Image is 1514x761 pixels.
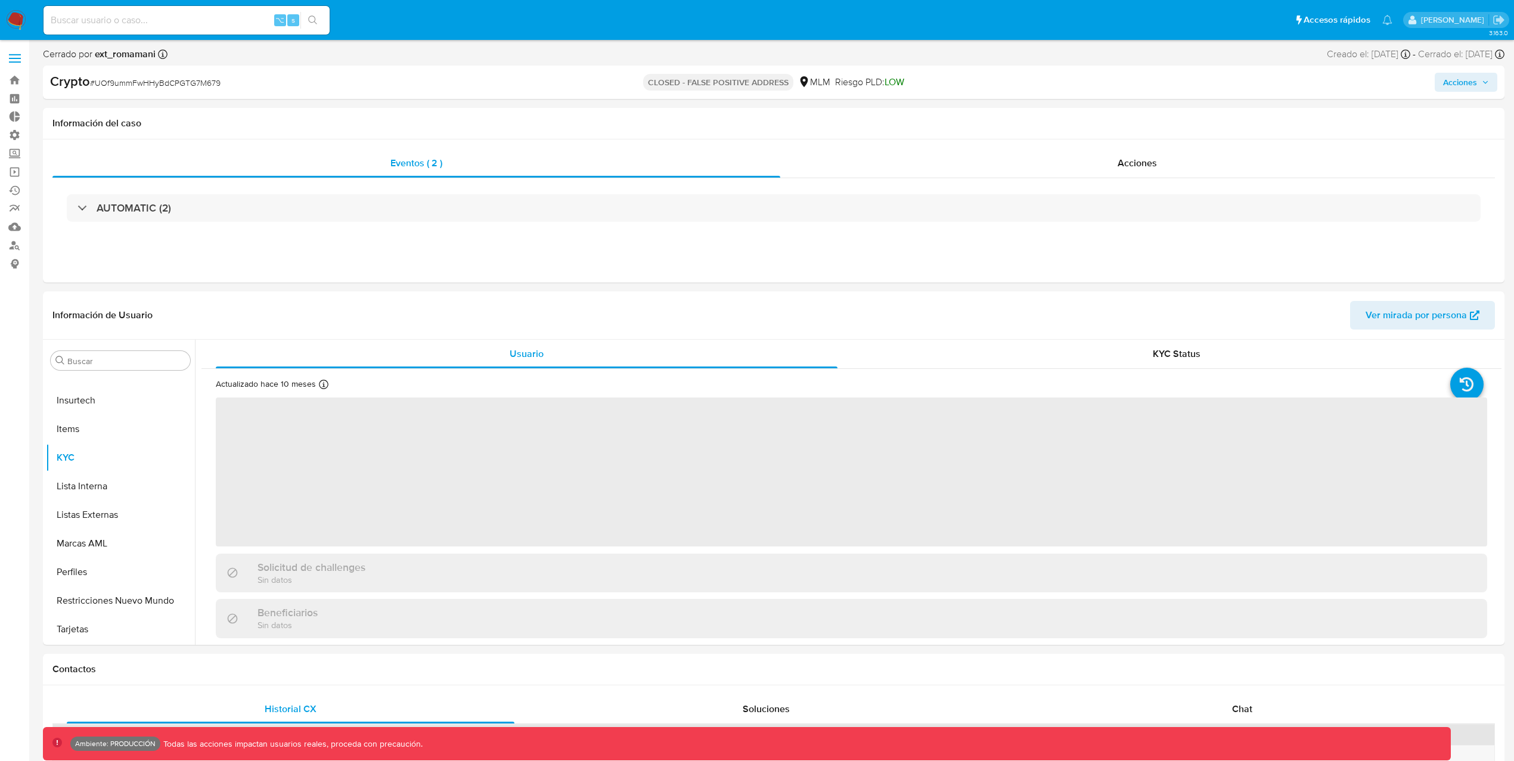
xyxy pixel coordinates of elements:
span: Acciones [1443,73,1477,92]
span: s [291,14,295,26]
h3: Beneficiarios [257,606,318,619]
p: leidy.martinez@mercadolibre.com.co [1421,14,1488,26]
button: search-icon [300,12,325,29]
a: Notificaciones [1382,15,1392,25]
span: Usuario [510,347,544,361]
span: Acciones [1118,156,1157,170]
button: Insurtech [46,386,195,415]
b: Crypto [50,72,90,91]
button: Items [46,415,195,443]
button: KYC [46,443,195,472]
div: Creado el: [DATE] [1327,48,1410,61]
h1: Contactos [52,663,1495,675]
p: Actualizado hace 10 meses [216,378,316,390]
span: Cerrado por [43,48,156,61]
span: # UOf9ummFwHHyBdCPGTG7M679 [90,77,221,89]
div: • [67,750,70,761]
span: LOW [885,75,904,89]
span: Ver mirada por persona [1366,301,1467,330]
p: Ambiente: PRODUCCIÓN [75,741,156,746]
b: ext_romamani [92,47,156,61]
span: KYC Status [1153,347,1200,361]
span: - [1413,48,1416,61]
span: Chat [1232,702,1252,716]
span: ⌥ [275,14,284,26]
button: Restricciones Nuevo Mundo [46,586,195,615]
button: Acciones [1435,73,1497,92]
div: AUTOMATIC (2) [67,194,1481,222]
div: MLM [798,76,830,89]
h3: Solicitud de challenges [257,561,365,574]
p: CLOSED - FALSE POSITIVE ADDRESS [643,74,793,91]
span: Accesos rápidos [1304,14,1370,26]
span: Soluciones [743,702,790,716]
input: Buscar usuario o caso... [44,13,330,28]
p: Sin datos [257,574,365,585]
div: Cerrado el: [DATE] [1418,48,1504,61]
span: ‌ [216,397,1487,546]
button: Buscar [55,356,65,365]
span: Eventos ( 2 ) [390,156,442,170]
p: Todas las acciones impactan usuarios reales, proceda con precaución. [160,738,423,750]
button: Tarjetas [46,615,195,644]
button: Lista Interna [46,472,195,501]
div: Solicitud de challengesSin datos [216,554,1487,592]
button: Ver mirada por persona [1350,301,1495,330]
p: Sin datos [257,619,318,630]
span: Historial CX [265,702,317,716]
h3: AUTOMATIC (2) [97,201,171,215]
span: Riesgo PLD: [835,76,904,89]
div: BeneficiariosSin datos [216,599,1487,638]
button: Perfiles [46,558,195,586]
h1: Información del caso [52,117,1495,129]
button: Marcas AML [46,529,195,558]
button: Listas Externas [46,501,195,529]
a: Salir [1493,14,1505,26]
h1: Información de Usuario [52,309,153,321]
input: Buscar [67,356,185,366]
